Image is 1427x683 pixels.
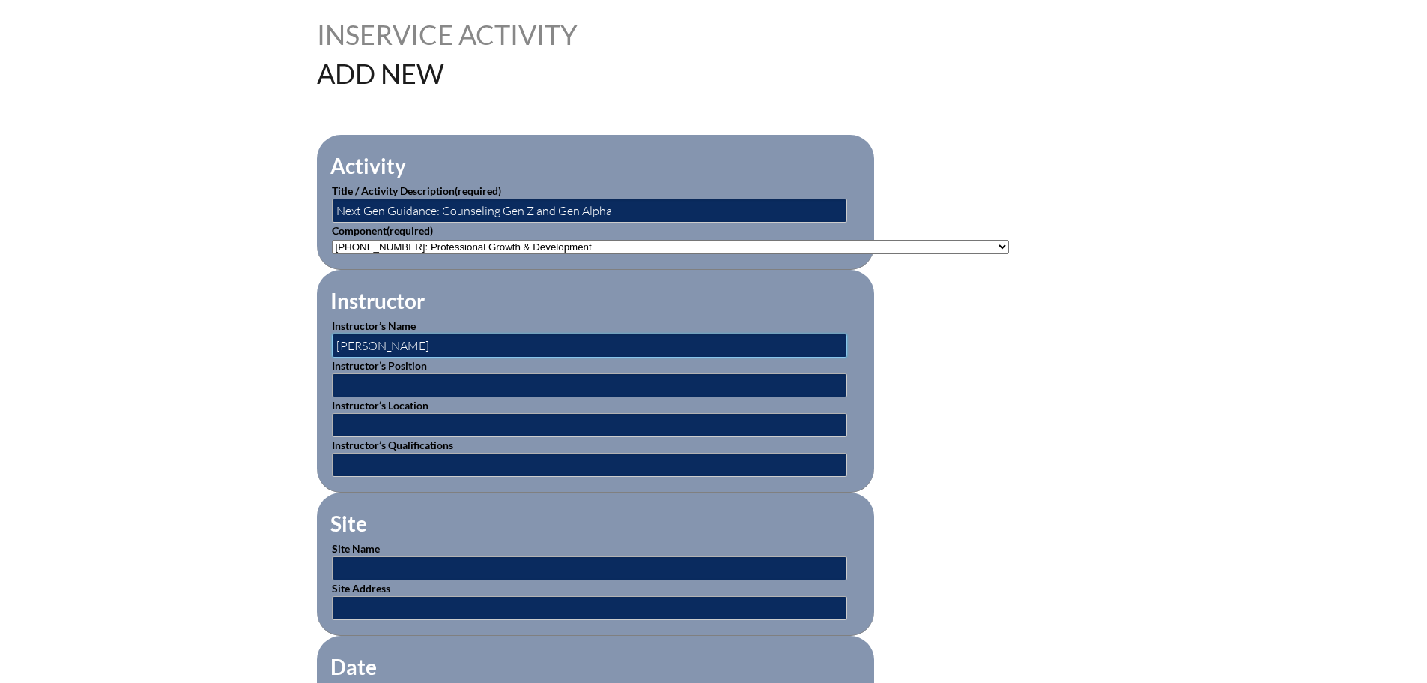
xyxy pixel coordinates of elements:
[332,240,1009,254] select: activity_component[data][]
[332,359,427,372] label: Instructor’s Position
[332,582,390,595] label: Site Address
[332,224,433,237] label: Component
[332,439,453,451] label: Instructor’s Qualifications
[329,654,378,679] legend: Date
[329,288,426,313] legend: Instructor
[332,184,501,197] label: Title / Activity Description
[329,511,369,536] legend: Site
[317,60,809,87] h1: Add New
[332,319,416,332] label: Instructor’s Name
[387,224,433,237] span: (required)
[332,399,428,412] label: Instructor’s Location
[455,184,501,197] span: (required)
[329,153,408,178] legend: Activity
[332,542,380,555] label: Site Name
[317,21,619,48] h1: Inservice Activity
